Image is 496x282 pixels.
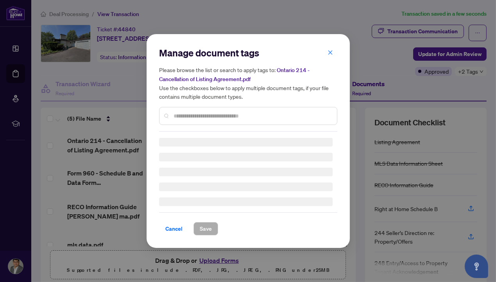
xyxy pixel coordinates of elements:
button: Save [193,222,218,235]
h5: Please browse the list or search to apply tags to: Use the checkboxes below to apply multiple doc... [159,65,337,101]
h2: Manage document tags [159,47,337,59]
span: Cancel [165,222,183,235]
button: Cancel [159,222,189,235]
button: Open asap [465,255,488,278]
span: Ontario 214 - Cancellation of Listing Agreement.pdf [159,67,310,83]
span: close [328,50,333,55]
